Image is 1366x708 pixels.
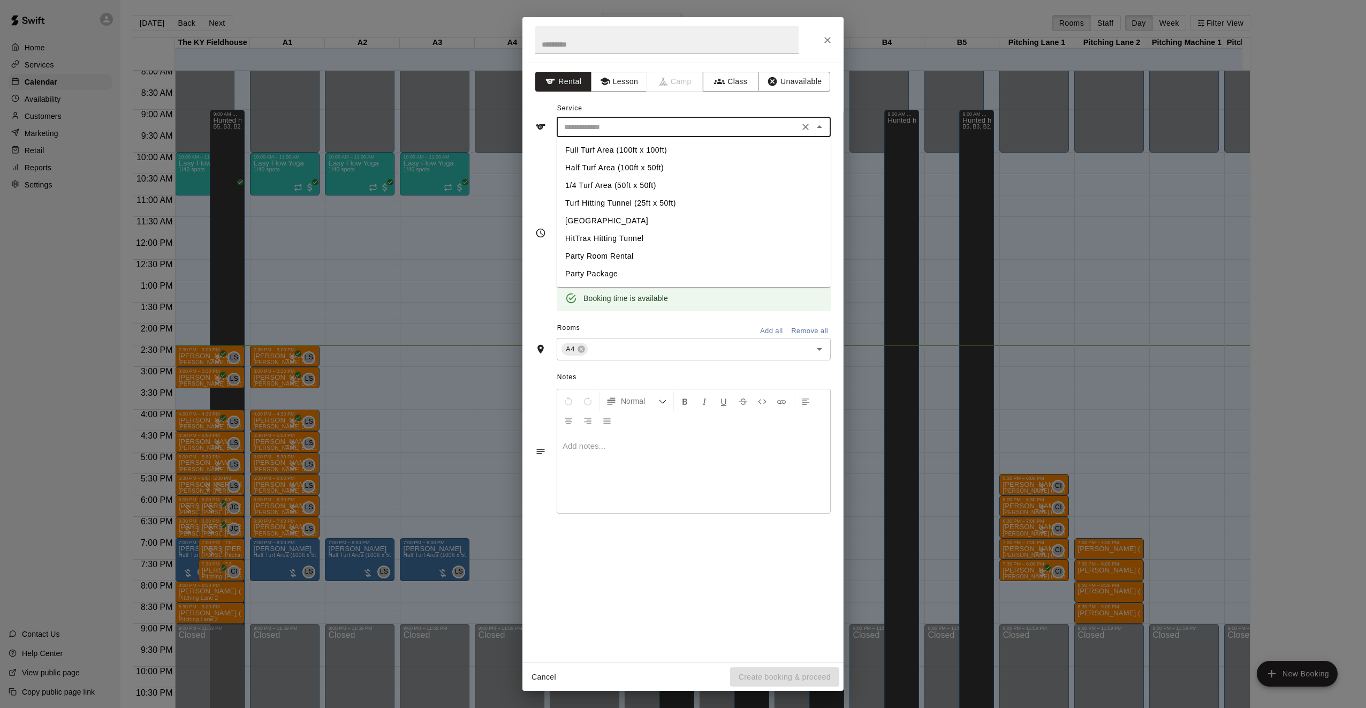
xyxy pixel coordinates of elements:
[559,391,578,411] button: Undo
[598,411,616,430] button: Justify Align
[621,396,658,406] span: Normal
[535,344,546,355] svg: Rooms
[703,72,759,92] button: Class
[602,391,671,411] button: Formatting Options
[557,159,831,177] li: Half Turf Area (100ft x 50ft)
[561,343,588,356] div: A4
[557,177,831,194] li: 1/4 Turf Area (50ft x 50ft)
[798,119,813,134] button: Clear
[535,228,546,238] svg: Timing
[579,411,597,430] button: Right Align
[715,391,733,411] button: Format Underline
[753,391,771,411] button: Insert Code
[758,72,830,92] button: Unavailable
[557,247,831,265] li: Party Room Rental
[818,31,837,50] button: Close
[676,391,694,411] button: Format Bold
[695,391,714,411] button: Format Italics
[557,141,831,159] li: Full Turf Area (100ft x 100ft)
[734,391,752,411] button: Format Strikethrough
[788,323,831,340] button: Remove all
[535,72,591,92] button: Rental
[535,122,546,132] svg: Service
[754,323,788,340] button: Add all
[557,230,831,247] li: HitTrax Hitting Tunnel
[812,119,827,134] button: Close
[772,391,791,411] button: Insert Link
[557,369,831,386] span: Notes
[557,104,582,112] span: Service
[796,391,815,411] button: Left Align
[557,324,580,332] span: Rooms
[579,391,597,411] button: Redo
[559,411,578,430] button: Center Align
[591,72,647,92] button: Lesson
[647,72,703,92] span: Camps can only be created in the Services page
[535,446,546,457] svg: Notes
[527,667,561,687] button: Cancel
[557,265,831,283] li: Party Package
[583,289,668,308] div: Booking time is available
[561,344,579,355] span: A4
[557,212,831,230] li: [GEOGRAPHIC_DATA]
[557,194,831,212] li: Turf Hitting Tunnel (25ft x 50ft)
[812,342,827,357] button: Open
